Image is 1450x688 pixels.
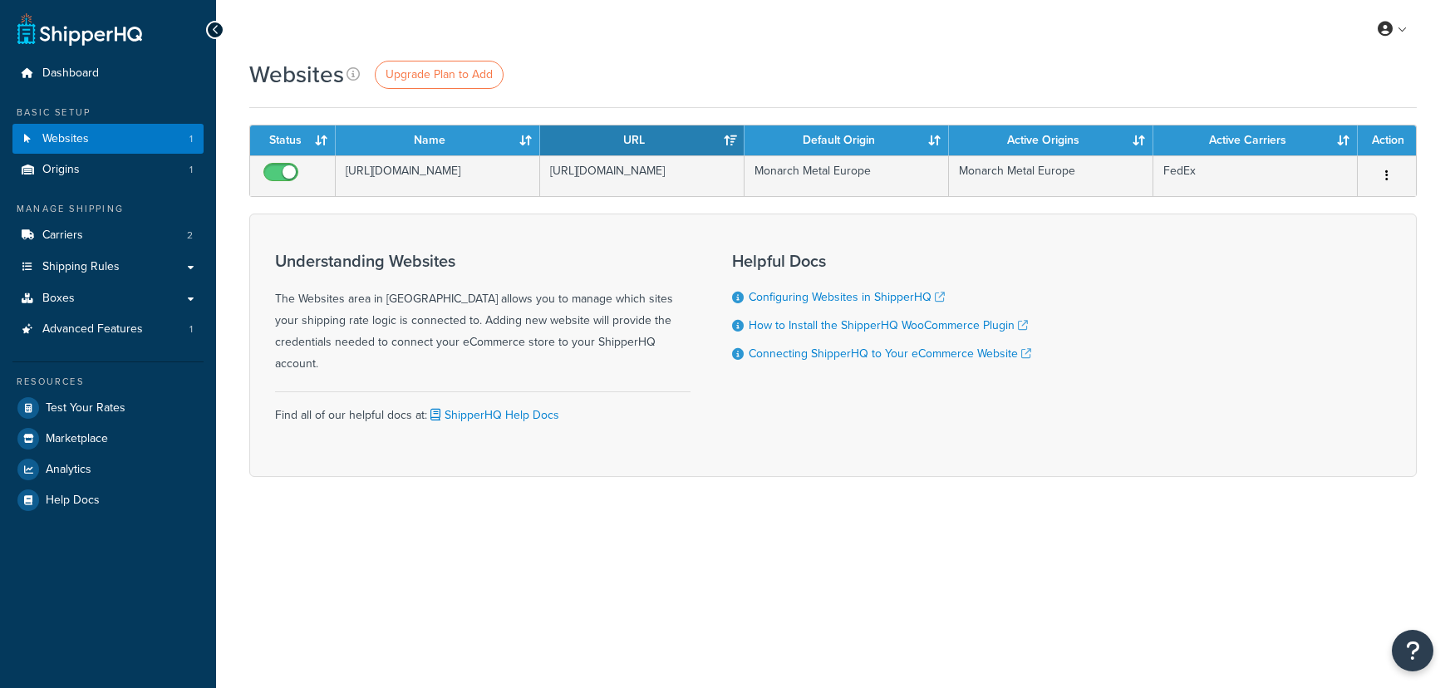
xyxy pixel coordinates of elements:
td: FedEx [1153,155,1358,196]
div: Manage Shipping [12,202,204,216]
span: Test Your Rates [46,401,125,415]
span: 1 [189,322,193,337]
div: Resources [12,375,204,389]
a: Boxes [12,283,204,314]
a: Test Your Rates [12,393,204,423]
div: The Websites area in [GEOGRAPHIC_DATA] allows you to manage which sites your shipping rate logic ... [275,252,691,375]
a: Configuring Websites in ShipperHQ [749,288,945,306]
span: Advanced Features [42,322,143,337]
th: URL: activate to sort column ascending [540,125,745,155]
a: Websites 1 [12,124,204,155]
a: Shipping Rules [12,252,204,283]
span: Upgrade Plan to Add [386,66,493,83]
div: Find all of our helpful docs at: [275,391,691,426]
h3: Understanding Websites [275,252,691,270]
span: 2 [187,229,193,243]
span: Marketplace [46,432,108,446]
h1: Websites [249,58,344,91]
td: Monarch Metal Europe [745,155,949,196]
a: Marketplace [12,424,204,454]
a: Analytics [12,455,204,484]
li: Origins [12,155,204,185]
a: Upgrade Plan to Add [375,61,504,89]
th: Action [1358,125,1416,155]
h3: Helpful Docs [732,252,1031,270]
th: Name: activate to sort column ascending [336,125,540,155]
li: Carriers [12,220,204,251]
th: Default Origin: activate to sort column ascending [745,125,949,155]
span: Websites [42,132,89,146]
span: 1 [189,163,193,177]
a: Origins 1 [12,155,204,185]
span: Boxes [42,292,75,306]
li: Advanced Features [12,314,204,345]
th: Active Carriers: activate to sort column ascending [1153,125,1358,155]
a: Carriers 2 [12,220,204,251]
span: Shipping Rules [42,260,120,274]
span: Carriers [42,229,83,243]
a: ShipperHQ Home [17,12,142,46]
li: Websites [12,124,204,155]
a: Help Docs [12,485,204,515]
a: Connecting ShipperHQ to Your eCommerce Website [749,345,1031,362]
span: 1 [189,132,193,146]
a: Advanced Features 1 [12,314,204,345]
span: Origins [42,163,80,177]
td: [URL][DOMAIN_NAME] [336,155,540,196]
button: Open Resource Center [1392,630,1433,671]
span: Dashboard [42,66,99,81]
span: Analytics [46,463,91,477]
span: Help Docs [46,494,100,508]
a: ShipperHQ Help Docs [427,406,559,424]
div: Basic Setup [12,106,204,120]
th: Active Origins: activate to sort column ascending [949,125,1153,155]
a: Dashboard [12,58,204,89]
td: [URL][DOMAIN_NAME] [540,155,745,196]
a: How to Install the ShipperHQ WooCommerce Plugin [749,317,1028,334]
th: Status: activate to sort column ascending [250,125,336,155]
td: Monarch Metal Europe [949,155,1153,196]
